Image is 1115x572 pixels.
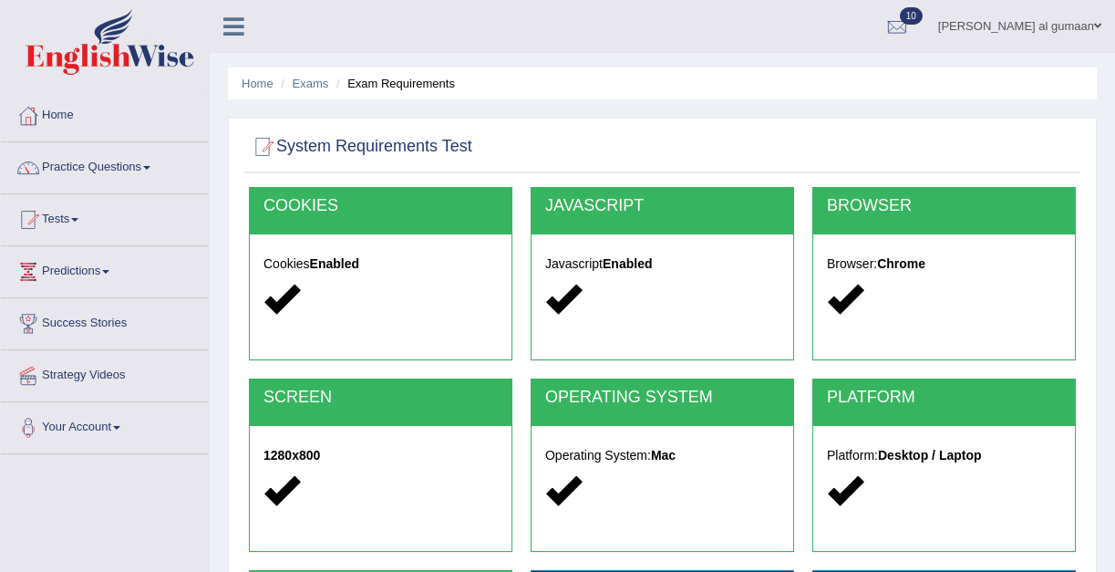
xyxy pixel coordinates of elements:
strong: Enabled [310,256,359,271]
a: Predictions [1,246,209,292]
h5: Operating System: [545,449,779,463]
h2: BROWSER [827,197,1061,215]
h2: System Requirements Test [249,133,472,161]
h2: PLATFORM [827,389,1061,407]
strong: Desktop / Laptop [878,448,982,463]
li: Exam Requirements [332,75,455,92]
a: Strategy Videos [1,350,209,396]
strong: Chrome [877,256,925,271]
a: Home [242,77,274,90]
h5: Javascript [545,257,779,271]
a: Practice Questions [1,142,209,188]
strong: Enabled [603,256,652,271]
h5: Platform: [827,449,1061,463]
h2: SCREEN [263,389,498,407]
h2: OPERATING SYSTEM [545,389,779,407]
a: Success Stories [1,298,209,344]
a: Tests [1,194,209,240]
h5: Cookies [263,257,498,271]
h2: JAVASCRIPT [545,197,779,215]
h5: Browser: [827,257,1061,271]
a: Exams [293,77,329,90]
strong: Mac [651,448,676,463]
span: 10 [900,7,923,25]
a: Home [1,90,209,136]
strong: 1280x800 [263,448,320,463]
h2: COOKIES [263,197,498,215]
a: Your Account [1,402,209,448]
